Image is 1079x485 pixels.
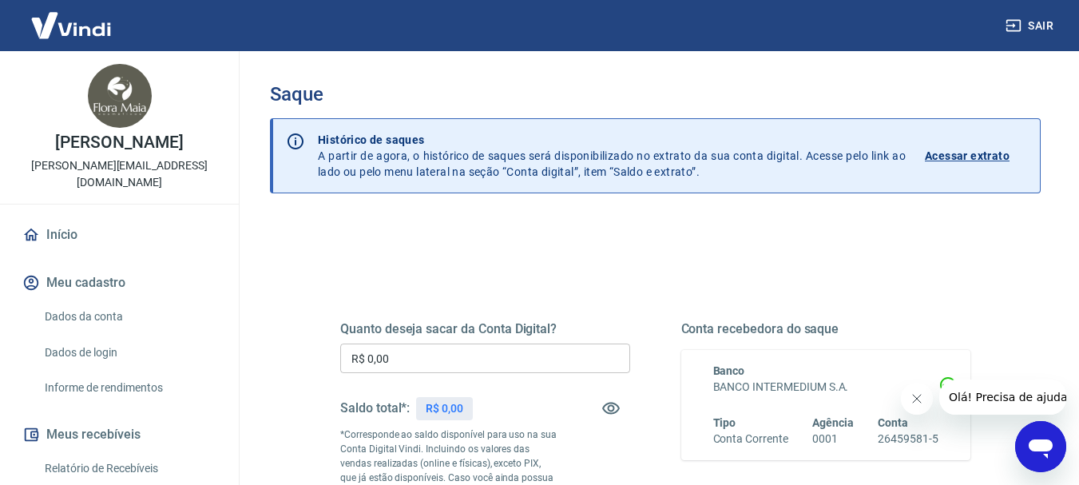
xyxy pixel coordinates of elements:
img: Vindi [19,1,123,50]
span: Agência [812,416,854,429]
img: a64a0736-26c3-4fc0-aa4b-67b4721d5084.jpeg [88,64,152,128]
a: Acessar extrato [925,132,1027,180]
h6: Conta Corrente [713,431,788,447]
h3: Saque [270,83,1041,105]
iframe: Botão para abrir a janela de mensagens [1015,421,1066,472]
iframe: Mensagem da empresa [939,380,1066,415]
a: Relatório de Recebíveis [38,452,220,485]
a: Dados de login [38,336,220,369]
button: Meu cadastro [19,265,220,300]
h6: 0001 [812,431,854,447]
span: Olá! Precisa de ajuda? [10,11,134,24]
p: [PERSON_NAME][EMAIL_ADDRESS][DOMAIN_NAME] [13,157,226,191]
span: Tipo [713,416,736,429]
iframe: Fechar mensagem [901,383,933,415]
a: Início [19,217,220,252]
h5: Quanto deseja sacar da Conta Digital? [340,321,630,337]
p: A partir de agora, o histórico de saques será disponibilizado no extrato da sua conta digital. Ac... [318,132,906,180]
h5: Saldo total*: [340,400,410,416]
span: Conta [878,416,908,429]
h6: 26459581-5 [878,431,938,447]
p: Acessar extrato [925,148,1010,164]
h6: BANCO INTERMEDIUM S.A. [713,379,939,396]
p: Histórico de saques [318,132,906,148]
h5: Conta recebedora do saque [681,321,971,337]
p: R$ 0,00 [426,400,463,417]
button: Sair [1002,11,1060,41]
a: Dados da conta [38,300,220,333]
button: Meus recebíveis [19,417,220,452]
p: [PERSON_NAME] [55,134,183,151]
a: Informe de rendimentos [38,372,220,404]
span: Banco [713,364,745,377]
